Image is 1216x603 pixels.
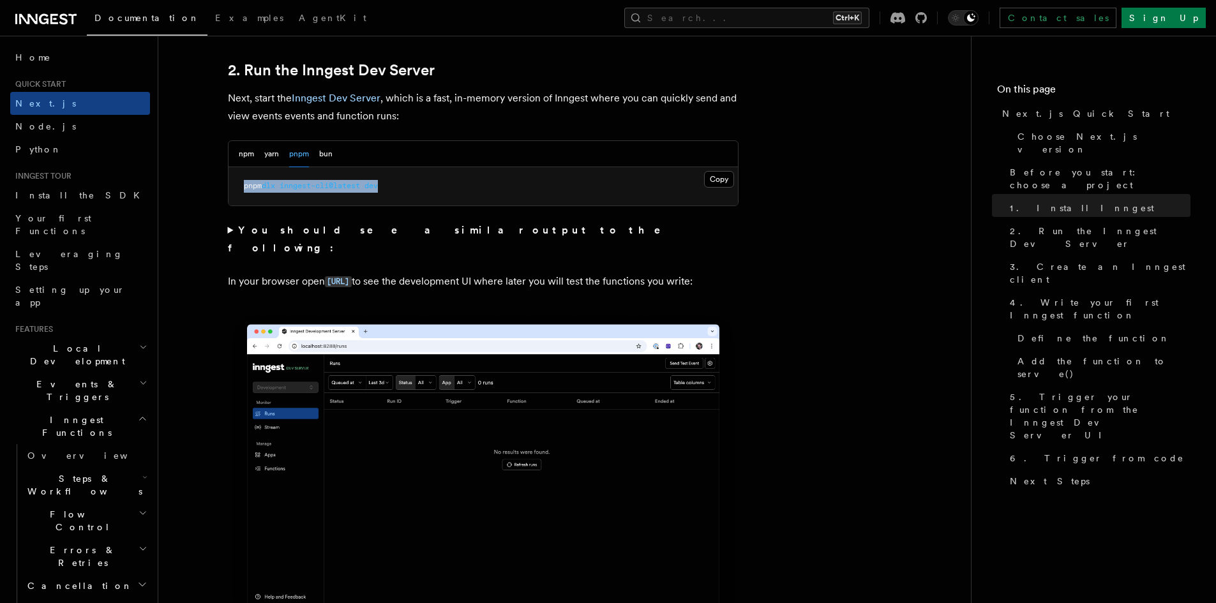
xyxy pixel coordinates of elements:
span: Next.js [15,98,76,108]
button: pnpm [289,141,309,167]
button: Cancellation [22,574,150,597]
span: Steps & Workflows [22,472,142,498]
span: Your first Functions [15,213,91,236]
p: In your browser open to see the development UI where later you will test the functions you write: [228,272,739,291]
a: Next.js [10,92,150,115]
span: Before you start: choose a project [1010,166,1190,191]
span: AgentKit [299,13,366,23]
button: Local Development [10,337,150,373]
a: AgentKit [291,4,374,34]
a: Examples [207,4,291,34]
span: Flow Control [22,508,139,533]
button: Copy [704,171,734,188]
span: 2. Run the Inngest Dev Server [1010,225,1190,250]
span: Next.js Quick Start [1002,107,1169,120]
span: Events & Triggers [10,378,139,403]
a: 6. Trigger from code [1005,447,1190,470]
button: bun [319,141,333,167]
a: Overview [22,444,150,467]
a: 1. Install Inngest [1005,197,1190,220]
span: pnpm [244,181,262,190]
h4: On this page [997,82,1190,102]
span: Python [15,144,62,154]
a: 3. Create an Inngest client [1005,255,1190,291]
span: Examples [215,13,283,23]
button: Steps & Workflows [22,467,150,503]
a: Next.js Quick Start [997,102,1190,125]
a: Home [10,46,150,69]
summary: You should see a similar output to the following: [228,221,739,257]
strong: You should see a similar output to the following: [228,224,679,254]
p: Next, start the , which is a fast, in-memory version of Inngest where you can quickly send and vi... [228,89,739,125]
a: Documentation [87,4,207,36]
span: Local Development [10,342,139,368]
span: Overview [27,450,159,461]
span: 1. Install Inngest [1010,202,1154,214]
a: Your first Functions [10,207,150,242]
button: yarn [264,141,279,167]
span: 3. Create an Inngest client [1010,260,1190,286]
a: Choose Next.js version [1012,125,1190,161]
button: Search...Ctrl+K [624,8,869,28]
a: Define the function [1012,327,1190,350]
a: Inngest Dev Server [292,92,380,104]
span: inngest-cli@latest [280,181,360,190]
span: Node.js [15,121,76,131]
span: Features [10,324,53,334]
a: Next Steps [1005,470,1190,493]
a: 2. Run the Inngest Dev Server [228,61,435,79]
kbd: Ctrl+K [833,11,862,24]
a: Setting up your app [10,278,150,314]
a: 5. Trigger your function from the Inngest Dev Server UI [1005,385,1190,447]
span: Inngest tour [10,171,71,181]
span: Leveraging Steps [15,249,123,272]
a: Python [10,138,150,161]
span: Define the function [1017,332,1170,345]
button: npm [239,141,254,167]
span: Inngest Functions [10,413,138,439]
a: Install the SDK [10,184,150,207]
span: Errors & Retries [22,544,139,569]
a: [URL] [325,275,352,287]
span: 6. Trigger from code [1010,452,1184,465]
button: Errors & Retries [22,539,150,574]
span: Quick start [10,79,66,89]
button: Flow Control [22,503,150,539]
span: dev [364,181,378,190]
button: Inngest Functions [10,408,150,444]
a: Before you start: choose a project [1005,161,1190,197]
span: Home [15,51,51,64]
a: Sign Up [1122,8,1206,28]
a: 2. Run the Inngest Dev Server [1005,220,1190,255]
span: Add the function to serve() [1017,355,1190,380]
span: 4. Write your first Inngest function [1010,296,1190,322]
a: Contact sales [1000,8,1116,28]
span: Choose Next.js version [1017,130,1190,156]
a: Leveraging Steps [10,242,150,278]
span: Documentation [94,13,200,23]
span: Cancellation [22,579,133,592]
code: [URL] [325,276,352,287]
a: 4. Write your first Inngest function [1005,291,1190,327]
span: Next Steps [1010,475,1090,488]
span: dlx [262,181,275,190]
span: 5. Trigger your function from the Inngest Dev Server UI [1010,391,1190,442]
a: Add the function to serve() [1012,350,1190,385]
span: Setting up your app [15,285,125,308]
a: Node.js [10,115,150,138]
button: Toggle dark mode [948,10,979,26]
span: Install the SDK [15,190,147,200]
button: Events & Triggers [10,373,150,408]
